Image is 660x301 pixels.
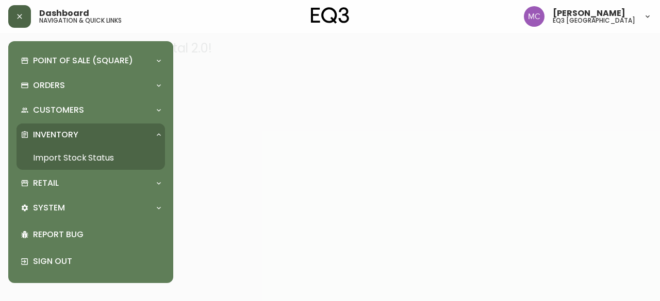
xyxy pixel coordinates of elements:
[33,202,65,214] p: System
[16,146,165,170] a: Import Stock Status
[33,229,161,240] p: Report Bug
[16,248,165,275] div: Sign Out
[311,7,349,24] img: logo
[39,17,122,24] h5: navigation & quick links
[16,49,165,72] div: Point of Sale (Square)
[16,74,165,97] div: Orders
[33,55,133,66] p: Point of Sale (Square)
[33,178,59,189] p: Retail
[16,221,165,248] div: Report Bug
[553,9,625,17] span: [PERSON_NAME]
[16,123,165,146] div: Inventory
[16,99,165,121] div: Customers
[16,172,165,194] div: Retail
[33,104,84,116] p: Customers
[39,9,89,17] span: Dashboard
[33,129,78,140] p: Inventory
[33,80,65,91] p: Orders
[16,197,165,219] div: System
[33,256,161,267] p: Sign Out
[524,6,544,27] img: 6dbdb61c5655a9a555815750a11666cc
[553,17,635,24] h5: eq3 [GEOGRAPHIC_DATA]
